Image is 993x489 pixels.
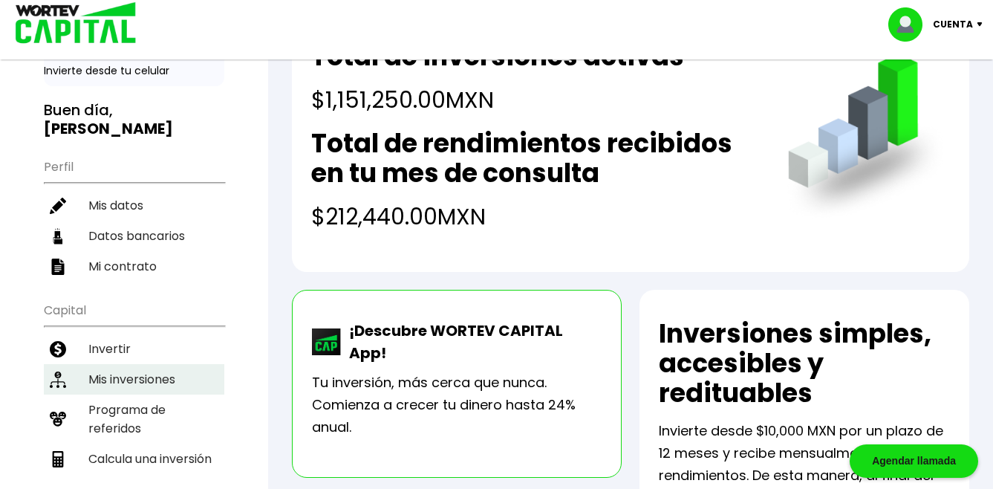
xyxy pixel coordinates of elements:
img: contrato-icon.f2db500c.svg [50,259,66,275]
a: Calcula una inversión [44,444,224,474]
p: ¡Descubre WORTEV CAPITAL App! [342,320,602,364]
a: Invertir [44,334,224,364]
img: editar-icon.952d3147.svg [50,198,66,214]
h2: Total de inversiones activas [311,42,684,71]
h2: Total de rendimientos recibidos en tu mes de consulta [311,129,758,188]
a: Programa de referidos [44,395,224,444]
img: calculadora-icon.17d418c4.svg [50,451,66,467]
img: invertir-icon.b3b967d7.svg [50,341,66,357]
img: wortev-capital-app-icon [312,328,342,355]
h2: Inversiones simples, accesibles y redituables [659,319,950,408]
img: icon-down [973,22,993,27]
img: recomiendanos-icon.9b8e9327.svg [50,411,66,427]
h4: $212,440.00 MXN [311,200,758,233]
a: Datos bancarios [44,221,224,251]
img: datos-icon.10cf9172.svg [50,228,66,244]
a: Mis datos [44,190,224,221]
ul: Perfil [44,150,224,282]
b: [PERSON_NAME] [44,118,173,139]
img: inversiones-icon.6695dc30.svg [50,372,66,388]
div: Agendar llamada [850,444,978,478]
p: Tu inversión, más cerca que nunca. Comienza a crecer tu dinero hasta 24% anual. [312,372,602,438]
img: grafica.516fef24.png [781,54,950,222]
a: Mi contrato [44,251,224,282]
p: Cuenta [933,13,973,36]
h3: Buen día, [44,101,224,138]
a: Mis inversiones [44,364,224,395]
h4: $1,151,250.00 MXN [311,83,684,117]
p: Invierte desde tu celular [44,63,224,79]
img: profile-image [888,7,933,42]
